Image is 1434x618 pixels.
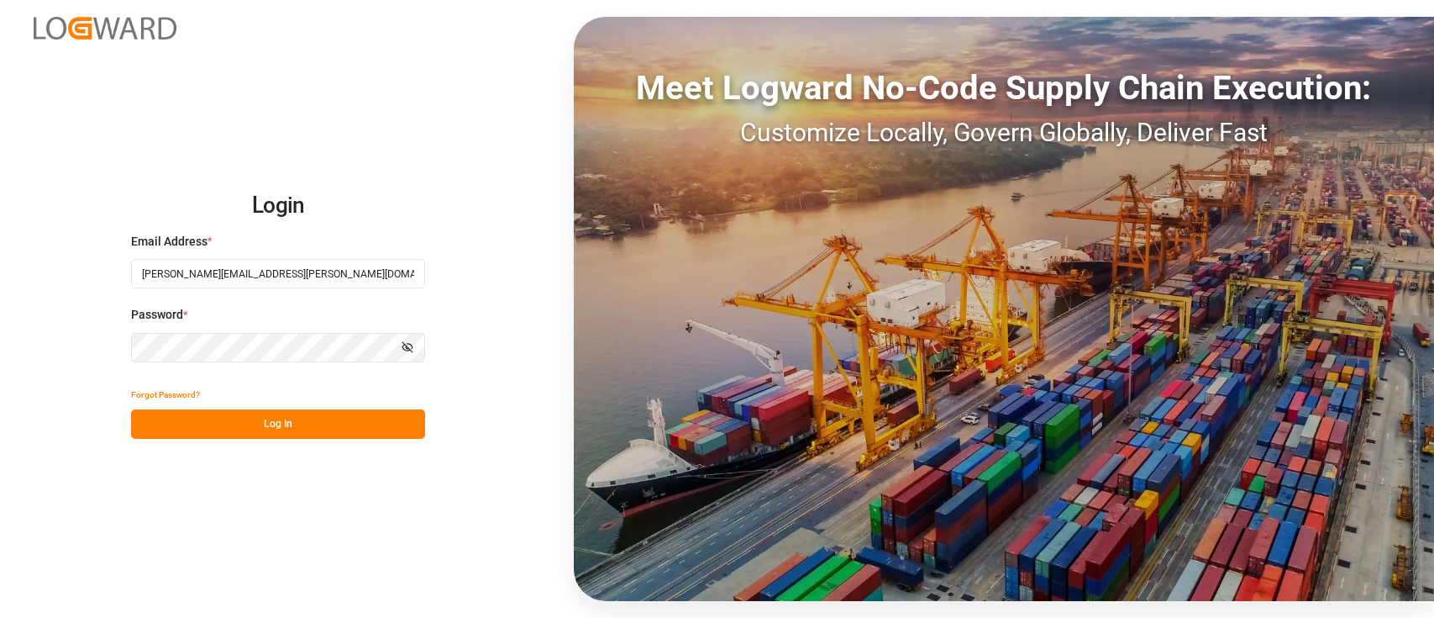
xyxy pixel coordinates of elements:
[34,17,176,40] img: Logward_new_orange.png
[131,179,425,233] h2: Login
[131,259,425,288] input: Enter your email
[131,380,200,409] button: Forgot Password?
[574,114,1434,151] div: Customize Locally, Govern Globally, Deliver Fast
[131,306,183,324] span: Password
[131,233,207,251] span: Email Address
[574,63,1434,114] div: Meet Logward No-Code Supply Chain Execution:
[131,409,425,439] button: Log In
